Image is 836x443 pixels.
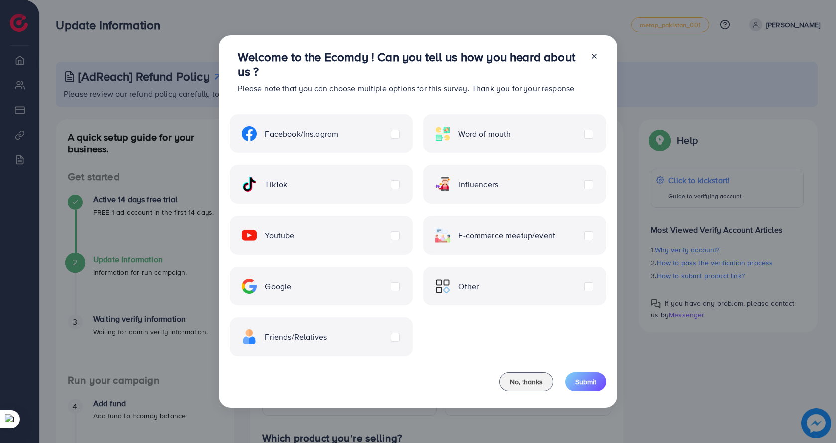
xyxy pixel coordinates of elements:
span: Facebook/Instagram [265,128,338,140]
span: Friends/Relatives [265,331,327,343]
span: Google [265,281,291,292]
img: ic-tiktok.4b20a09a.svg [242,177,257,192]
span: Word of mouth [458,128,511,140]
img: ic-word-of-mouth.a439123d.svg [435,126,450,141]
p: Please note that you can choose multiple options for this survey. Thank you for your response [238,82,582,94]
img: ic-google.5bdd9b68.svg [242,279,257,294]
h3: Welcome to the Ecomdy ! Can you tell us how you heard about us ? [238,50,582,79]
span: Submit [575,377,596,387]
img: ic-other.99c3e012.svg [435,279,450,294]
span: No, thanks [510,377,543,387]
img: ic-freind.8e9a9d08.svg [242,329,257,344]
span: E-commerce meetup/event [458,230,555,241]
img: ic-influencers.a620ad43.svg [435,177,450,192]
span: Youtube [265,230,294,241]
span: Influencers [458,179,498,190]
span: Other [458,281,479,292]
img: ic-facebook.134605ef.svg [242,126,257,141]
button: Submit [565,372,606,391]
button: No, thanks [499,372,553,391]
img: ic-youtube.715a0ca2.svg [242,228,257,243]
span: TikTok [265,179,287,190]
img: ic-ecommerce.d1fa3848.svg [435,228,450,243]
